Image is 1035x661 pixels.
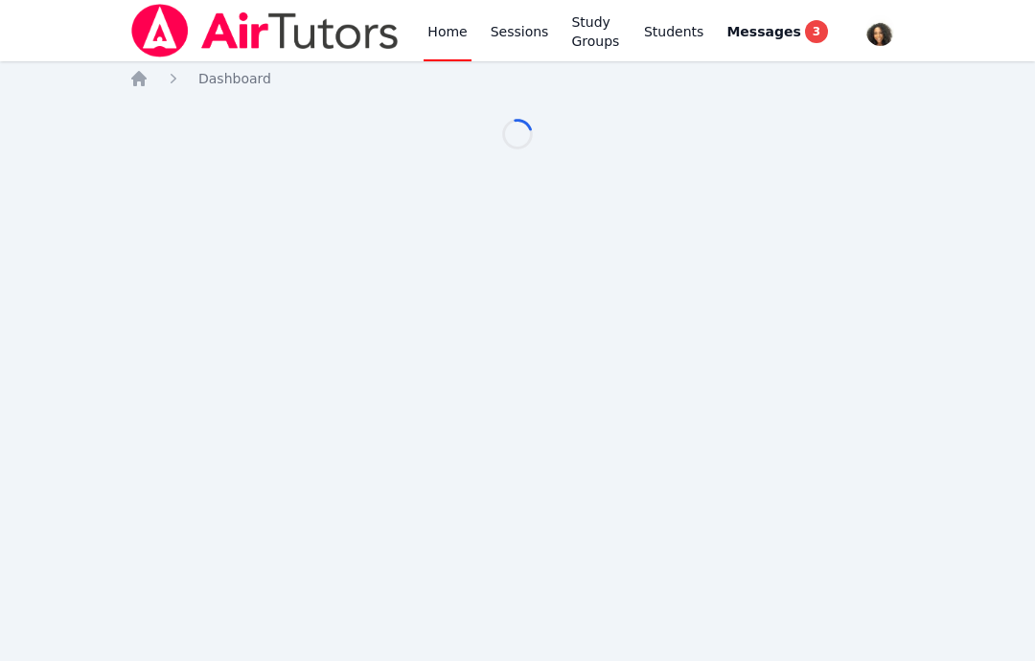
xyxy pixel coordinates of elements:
img: Air Tutors [129,4,401,57]
nav: Breadcrumb [129,69,906,88]
span: Messages [726,22,800,41]
span: 3 [805,20,828,43]
span: Dashboard [198,71,271,86]
a: Dashboard [198,69,271,88]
